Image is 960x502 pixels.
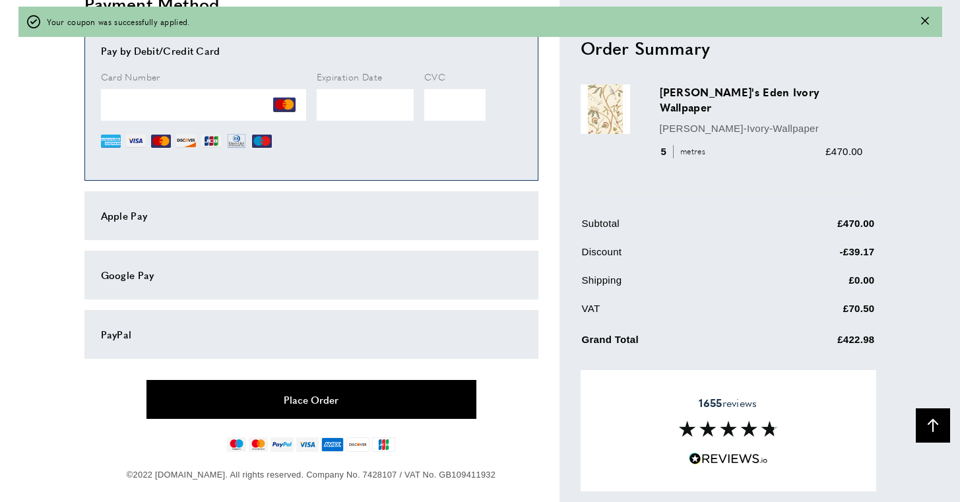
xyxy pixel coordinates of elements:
[921,15,929,28] button: Close message
[101,43,522,59] div: Pay by Debit/Credit Card
[660,120,863,136] p: [PERSON_NAME]-Ivory-Wallpaper
[227,437,246,452] img: maestro
[101,267,522,283] div: Google Pay
[101,208,522,224] div: Apple Pay
[317,89,414,121] iframe: Secure Credit Card Frame - Expiration Date
[424,89,486,121] iframe: Secure Credit Card Frame - CVV
[424,70,445,83] span: CVC
[146,380,476,419] button: Place Order
[581,36,876,59] h2: Order Summary
[825,145,862,156] span: £470.00
[582,272,759,298] td: Shipping
[271,437,294,452] img: paypal
[759,272,875,298] td: £0.00
[699,395,722,410] strong: 1655
[689,453,768,465] img: Reviews.io 5 stars
[201,131,221,151] img: JCB.png
[101,327,522,342] div: PayPal
[660,143,710,159] div: 5
[759,329,875,357] td: £422.98
[127,470,496,480] span: ©2022 [DOMAIN_NAME]. All rights reserved. Company No. 7428107 / VAT No. GB109411932
[660,84,863,115] h3: [PERSON_NAME]'s Eden Ivory Wallpaper
[321,437,344,452] img: american-express
[126,131,146,151] img: VI.png
[47,15,190,28] span: Your coupon was successfully applied.
[176,131,196,151] img: DI.png
[759,243,875,269] td: -£39.17
[346,437,369,452] img: discover
[151,131,171,151] img: MC.png
[101,89,306,121] iframe: Secure Credit Card Frame - Credit Card Number
[581,84,630,134] img: Adam's Eden Ivory Wallpaper
[699,396,757,410] span: reviews
[582,300,759,326] td: VAT
[249,437,268,452] img: mastercard
[679,421,778,437] img: Reviews section
[252,131,272,151] img: MI.png
[101,70,160,83] span: Card Number
[582,215,759,241] td: Subtotal
[101,131,121,151] img: AE.png
[759,215,875,241] td: £470.00
[582,329,759,357] td: Grand Total
[296,437,318,452] img: visa
[759,300,875,326] td: £70.50
[317,70,383,83] span: Expiration Date
[226,131,247,151] img: DN.png
[582,243,759,269] td: Discount
[273,94,296,116] img: MC.png
[673,145,709,158] span: metres
[372,437,395,452] img: jcb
